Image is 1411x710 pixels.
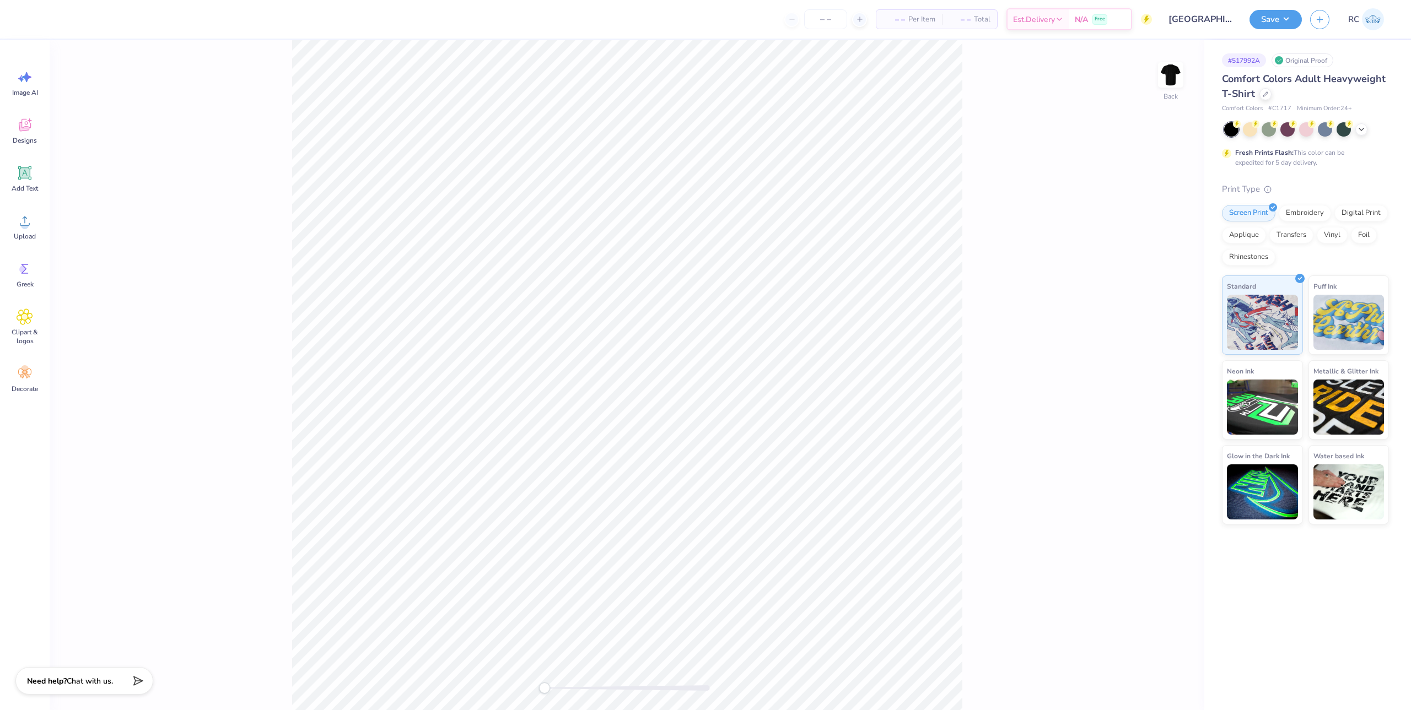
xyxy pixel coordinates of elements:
span: Chat with us. [67,676,113,686]
img: Standard [1227,295,1298,350]
span: Comfort Colors [1222,104,1263,113]
img: Back [1160,64,1182,86]
button: Save [1250,10,1302,29]
strong: Fresh Prints Flash: [1235,148,1294,157]
span: Per Item [908,14,935,25]
img: Metallic & Glitter Ink [1313,380,1385,435]
div: Print Type [1222,183,1389,196]
span: – – [883,14,905,25]
input: Untitled Design [1160,8,1241,30]
div: Vinyl [1317,227,1348,243]
span: Clipart & logos [7,328,43,345]
div: Digital Print [1334,205,1388,221]
span: Standard [1227,280,1256,292]
span: Glow in the Dark Ink [1227,450,1290,462]
span: Metallic & Glitter Ink [1313,365,1378,377]
span: Water based Ink [1313,450,1364,462]
img: Rio Cabojoc [1362,8,1384,30]
img: Puff Ink [1313,295,1385,350]
img: Glow in the Dark Ink [1227,464,1298,519]
div: Back [1164,91,1178,101]
span: Total [974,14,990,25]
span: N/A [1075,14,1088,25]
span: Comfort Colors Adult Heavyweight T-Shirt [1222,72,1386,100]
a: RC [1343,8,1389,30]
div: Embroidery [1279,205,1331,221]
span: # C1717 [1268,104,1291,113]
span: Est. Delivery [1013,14,1055,25]
img: Water based Ink [1313,464,1385,519]
div: Accessibility label [539,682,550,693]
div: Rhinestones [1222,249,1275,265]
div: Foil [1351,227,1377,243]
div: # 517992A [1222,53,1266,67]
input: – – [804,9,847,29]
span: Neon Ink [1227,365,1254,377]
strong: Need help? [27,676,67,686]
div: Screen Print [1222,205,1275,221]
span: RC [1348,13,1359,26]
div: Applique [1222,227,1266,243]
img: Neon Ink [1227,380,1298,435]
div: Transfers [1269,227,1313,243]
span: – – [949,14,971,25]
span: Decorate [12,384,38,393]
div: This color can be expedited for 5 day delivery. [1235,148,1371,167]
span: Upload [14,232,36,241]
span: Free [1095,15,1105,23]
span: Greek [17,280,34,289]
span: Add Text [12,184,38,193]
span: Image AI [12,88,38,97]
span: Minimum Order: 24 + [1297,104,1352,113]
div: Original Proof [1272,53,1333,67]
span: Designs [13,136,37,145]
span: Puff Ink [1313,280,1337,292]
